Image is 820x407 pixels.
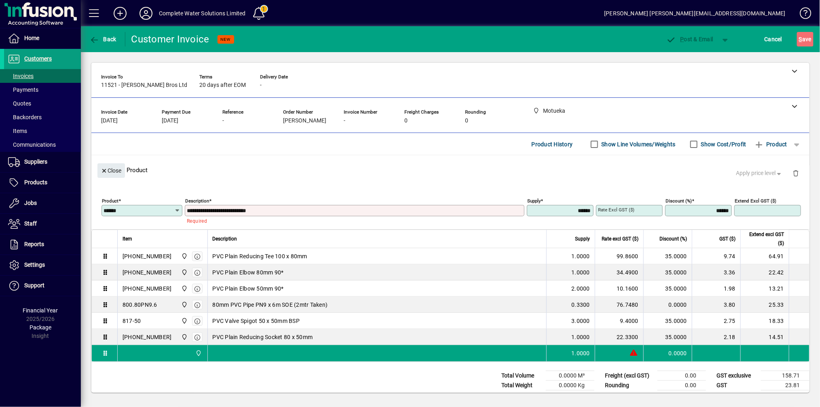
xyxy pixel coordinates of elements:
[4,97,81,110] a: Quotes
[657,381,706,390] td: 0.00
[213,252,307,260] span: PVC Plain Reducing Tee 100 x 80mm
[765,33,782,46] span: Cancel
[179,316,188,325] span: Motueka
[666,198,692,204] mat-label: Discount (%)
[4,193,81,213] a: Jobs
[643,248,692,264] td: 35.0000
[4,138,81,152] a: Communications
[4,124,81,138] a: Items
[107,6,133,21] button: Add
[81,32,125,46] app-page-header-button: Back
[712,371,761,381] td: GST exclusive
[572,333,590,341] span: 1.0000
[123,268,172,276] div: [PHONE_NUMBER]
[4,214,81,234] a: Staff
[4,276,81,296] a: Support
[213,285,284,293] span: PVC Plain Elbow 50mm 90*
[643,329,692,345] td: 35.0000
[786,169,805,177] app-page-header-button: Delete
[572,268,590,276] span: 1.0000
[692,280,740,297] td: 1.98
[761,371,809,381] td: 158.71
[692,264,740,280] td: 3.36
[193,349,203,358] span: Motueka
[740,264,789,280] td: 22.42
[797,32,814,46] button: Save
[8,86,38,93] span: Payments
[185,198,209,204] mat-label: Description
[179,284,188,293] span: Motueka
[123,252,172,260] div: [PHONE_NUMBER]
[24,282,44,289] span: Support
[24,241,44,247] span: Reports
[532,138,573,151] span: Product History
[799,36,802,42] span: S
[283,118,326,124] span: [PERSON_NAME]
[97,163,125,178] button: Close
[24,35,39,41] span: Home
[179,252,188,261] span: Motueka
[8,73,34,79] span: Invoices
[89,36,116,42] span: Back
[572,285,590,293] span: 2.0000
[575,234,590,243] span: Supply
[260,82,262,89] span: -
[101,118,118,124] span: [DATE]
[692,297,740,313] td: 3.80
[799,33,812,46] span: ave
[643,297,692,313] td: 0.0000
[213,234,237,243] span: Description
[344,118,345,124] span: -
[602,234,638,243] span: Rate excl GST ($)
[700,140,746,148] label: Show Cost/Profit
[87,32,118,46] button: Back
[4,110,81,124] a: Backorders
[24,200,37,206] span: Jobs
[497,371,546,381] td: Total Volume
[600,317,638,325] div: 9.4000
[497,381,546,390] td: Total Weight
[546,371,594,381] td: 0.0000 M³
[159,7,246,20] div: Complete Water Solutions Limited
[600,285,638,293] div: 10.1600
[600,333,638,341] div: 22.3300
[221,37,231,42] span: NEW
[643,345,692,361] td: 0.0000
[528,137,576,152] button: Product History
[666,36,713,42] span: ost & Email
[763,32,784,46] button: Cancel
[162,118,178,124] span: [DATE]
[786,163,805,183] button: Delete
[746,230,784,248] span: Extend excl GST ($)
[692,329,740,345] td: 2.18
[133,6,159,21] button: Profile
[4,234,81,255] a: Reports
[131,33,209,46] div: Customer Invoice
[692,248,740,264] td: 9.74
[600,252,638,260] div: 99.8600
[681,36,684,42] span: P
[527,198,541,204] mat-label: Supply
[123,285,172,293] div: [PHONE_NUMBER]
[740,280,789,297] td: 13.21
[123,234,132,243] span: Item
[735,198,776,204] mat-label: Extend excl GST ($)
[740,297,789,313] td: 25.33
[95,167,127,174] app-page-header-button: Close
[600,268,638,276] div: 34.4900
[601,381,657,390] td: Rounding
[4,255,81,275] a: Settings
[179,268,188,277] span: Motueka
[572,301,590,309] span: 0.3300
[8,100,31,107] span: Quotes
[8,128,27,134] span: Items
[719,234,735,243] span: GST ($)
[199,82,246,89] span: 20 days after EOM
[187,216,518,225] mat-error: Required
[761,381,809,390] td: 23.81
[736,169,783,177] span: Apply price level
[8,141,56,148] span: Communications
[740,313,789,329] td: 18.33
[91,155,809,185] div: Product
[123,333,172,341] div: [PHONE_NUMBER]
